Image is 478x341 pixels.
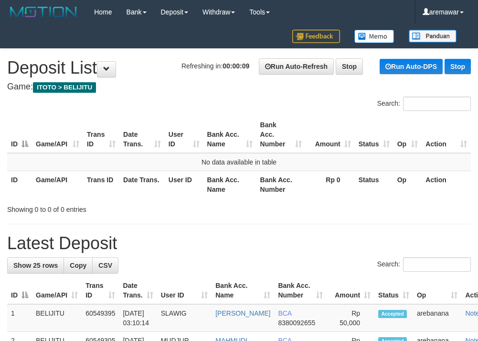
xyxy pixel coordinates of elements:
[445,59,471,74] a: Stop
[32,116,83,153] th: Game/API: activate to sort column ascending
[393,171,422,198] th: Op
[374,277,413,304] th: Status: activate to sort column ascending
[306,171,355,198] th: Rp 0
[83,116,119,153] th: Trans ID: activate to sort column ascending
[413,304,462,332] td: arebanana
[83,171,119,198] th: Trans ID
[181,62,249,70] span: Refreshing in:
[13,262,58,269] span: Show 25 rows
[422,116,471,153] th: Action: activate to sort column ascending
[378,310,407,318] span: Accepted
[7,82,471,92] h4: Game:
[119,171,165,198] th: Date Trans.
[256,171,306,198] th: Bank Acc. Number
[203,171,256,198] th: Bank Acc. Name
[278,309,291,317] span: BCA
[32,304,82,332] td: BELIJITU
[7,277,32,304] th: ID: activate to sort column descending
[292,30,340,43] img: Feedback.jpg
[377,257,471,272] label: Search:
[223,62,249,70] strong: 00:00:09
[119,277,157,304] th: Date Trans.: activate to sort column ascending
[32,171,83,198] th: Game/API
[7,58,471,77] h1: Deposit List
[157,304,212,332] td: SLAWIG
[327,277,374,304] th: Amount: activate to sort column ascending
[33,82,96,93] span: ITOTO > BELIJITU
[82,304,119,332] td: 60549395
[7,116,32,153] th: ID: activate to sort column descending
[259,58,334,75] a: Run Auto-Refresh
[393,116,422,153] th: Op: activate to sort column ascending
[278,319,315,327] span: Copy 8380092655 to clipboard
[377,97,471,111] label: Search:
[422,171,471,198] th: Action
[7,304,32,332] td: 1
[355,116,393,153] th: Status: activate to sort column ascending
[215,309,270,317] a: [PERSON_NAME]
[354,30,394,43] img: Button%20Memo.svg
[7,153,471,171] td: No data available in table
[403,257,471,272] input: Search:
[82,277,119,304] th: Trans ID: activate to sort column ascending
[256,116,306,153] th: Bank Acc. Number: activate to sort column ascending
[92,257,118,274] a: CSV
[7,257,64,274] a: Show 25 rows
[306,116,355,153] th: Amount: activate to sort column ascending
[336,58,363,75] a: Stop
[7,234,471,253] h1: Latest Deposit
[203,116,256,153] th: Bank Acc. Name: activate to sort column ascending
[98,262,112,269] span: CSV
[119,304,157,332] td: [DATE] 03:10:14
[212,277,274,304] th: Bank Acc. Name: activate to sort column ascending
[413,277,462,304] th: Op: activate to sort column ascending
[70,262,86,269] span: Copy
[355,171,393,198] th: Status
[7,5,80,19] img: MOTION_logo.png
[7,201,192,214] div: Showing 0 to 0 of 0 entries
[64,257,93,274] a: Copy
[409,30,457,43] img: panduan.png
[380,59,443,74] a: Run Auto-DPS
[165,116,203,153] th: User ID: activate to sort column ascending
[274,277,326,304] th: Bank Acc. Number: activate to sort column ascending
[119,116,165,153] th: Date Trans.: activate to sort column ascending
[32,277,82,304] th: Game/API: activate to sort column ascending
[7,171,32,198] th: ID
[157,277,212,304] th: User ID: activate to sort column ascending
[327,304,374,332] td: Rp 50,000
[403,97,471,111] input: Search:
[165,171,203,198] th: User ID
